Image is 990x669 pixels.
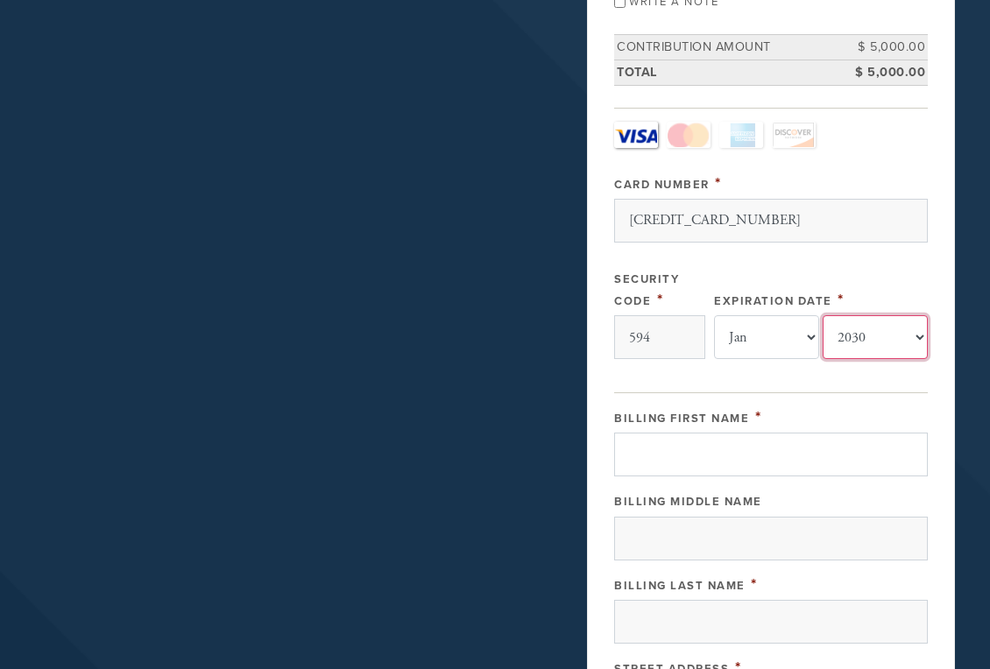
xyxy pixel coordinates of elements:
label: Billing Last Name [614,579,746,593]
span: This field is required. [755,407,762,426]
span: This field is required. [838,290,845,309]
td: $ 5,000.00 [849,60,928,85]
a: Visa [614,122,658,148]
select: Expiration Date year [823,315,928,359]
label: Expiration Date [714,294,832,308]
select: Expiration Date month [714,315,819,359]
span: This field is required. [751,574,758,594]
a: Discover [772,122,816,148]
label: Security Code [614,272,679,308]
td: $ 5,000.00 [849,35,928,60]
label: Billing First Name [614,412,749,426]
label: Card Number [614,178,710,192]
span: This field is required. [715,173,722,193]
a: MasterCard [667,122,711,148]
a: Amex [719,122,763,148]
td: Contribution Amount [614,35,849,60]
label: Billing Middle Name [614,495,762,509]
td: Total [614,60,849,85]
span: This field is required. [657,290,664,309]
